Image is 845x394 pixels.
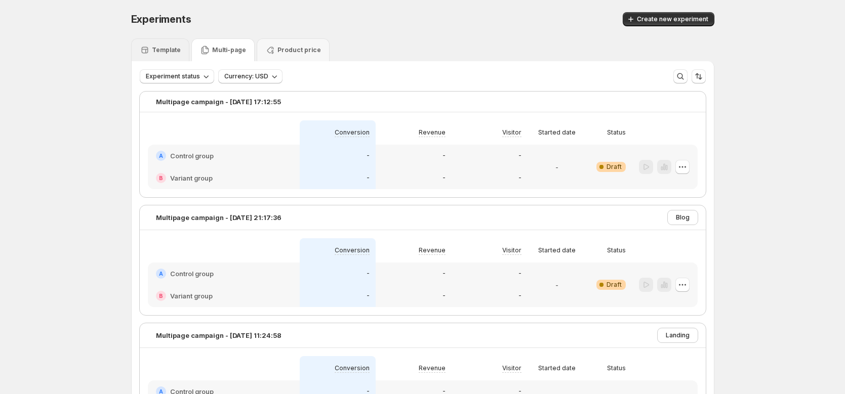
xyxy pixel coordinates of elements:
p: - [518,174,521,182]
h2: Variant group [170,173,213,183]
span: Draft [607,163,622,171]
p: Status [607,128,626,137]
p: Started date [538,364,576,372]
button: Currency: USD [218,69,283,83]
h2: B [159,293,163,299]
p: Conversion [335,364,370,372]
span: Draft [607,281,622,289]
p: - [555,280,558,290]
p: Conversion [335,246,370,254]
p: - [442,270,446,278]
p: Multi-page [212,46,246,54]
p: Conversion [335,128,370,137]
p: Started date [538,246,576,254]
h2: B [159,175,163,181]
p: - [518,292,521,300]
span: Experiments [131,13,191,25]
h2: A [159,153,163,159]
p: - [442,292,446,300]
p: Status [607,246,626,254]
h2: Control group [170,269,214,279]
p: - [367,152,370,160]
p: Started date [538,128,576,137]
p: - [518,152,521,160]
p: Visitor [502,246,521,254]
p: - [442,152,446,160]
h2: A [159,271,163,277]
p: Template [152,46,181,54]
p: Visitor [502,128,521,137]
p: - [442,174,446,182]
p: Multipage campaign - [DATE] 21:17:36 [156,212,281,223]
button: Create new experiment [623,12,714,26]
p: Revenue [419,364,446,372]
span: Experiment status [146,72,200,80]
p: - [518,270,521,278]
p: Visitor [502,364,521,372]
h2: Control group [170,151,214,161]
button: Sort the results [692,69,706,83]
p: - [367,270,370,278]
span: Blog [676,213,690,222]
span: Currency: USD [224,72,268,80]
p: Product price [277,46,321,54]
p: Multipage campaign - [DATE] 11:24:58 [156,330,281,340]
p: - [555,162,558,172]
p: - [367,292,370,300]
p: - [367,174,370,182]
span: Create new experiment [637,15,708,23]
h2: Variant group [170,291,213,301]
span: Landing [666,331,690,339]
p: Revenue [419,246,446,254]
p: Multipage campaign - [DATE] 17:12:55 [156,97,281,107]
p: Status [607,364,626,372]
p: Revenue [419,128,446,137]
button: Experiment status [140,69,214,83]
